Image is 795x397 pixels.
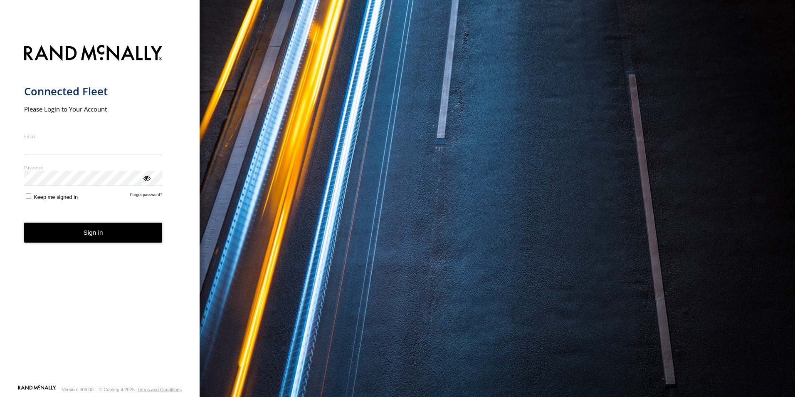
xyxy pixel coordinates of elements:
[24,40,176,385] form: main
[34,194,78,200] span: Keep me signed in
[24,164,163,171] label: Password
[24,223,163,243] button: Sign in
[26,194,31,199] input: Keep me signed in
[24,84,163,98] h1: Connected Fleet
[18,385,56,394] a: Visit our Website
[24,133,163,139] label: Email
[99,387,182,392] div: © Copyright 2025 -
[138,387,182,392] a: Terms and Conditions
[24,43,163,65] img: Rand McNally
[24,105,163,113] h2: Please Login to Your Account
[62,387,94,392] div: Version: 306.00
[130,192,163,200] a: Forgot password?
[142,174,151,182] div: ViewPassword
